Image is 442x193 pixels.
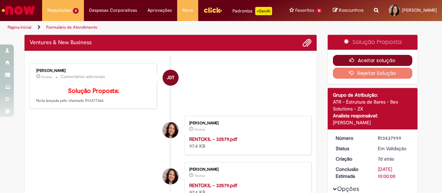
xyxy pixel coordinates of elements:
[46,25,97,30] a: Formulário de Atendimento
[316,8,323,14] span: 15
[402,7,437,13] span: [PERSON_NAME]
[189,136,237,142] a: RENTOKIL - 32579.pdf
[378,155,410,162] div: 21/08/2025 18:31:20
[302,38,311,47] button: Adicionar anexos
[194,174,205,178] span: 7d atrás
[41,75,52,79] span: 7d atrás
[333,91,413,98] div: Grupo de Atribuição:
[333,98,413,112] div: ATR - Estrutura de Bares - Bex Solutions - ZX
[330,145,373,152] dt: Status
[194,127,205,132] span: 7d atrás
[330,135,373,142] dt: Número
[378,135,410,142] div: R13437999
[89,7,137,14] span: Despesas Corporativas
[47,7,71,14] span: Requisições
[378,156,394,162] time: 21/08/2025 18:31:20
[182,7,193,14] span: More
[189,182,237,189] a: RENTOKIL - 32579.pdf
[8,25,31,30] a: Página inicial
[333,55,413,66] button: Aceitar solução
[189,167,304,172] div: [PERSON_NAME]
[232,7,272,15] div: Padroniza
[330,155,373,162] dt: Criação
[1,3,36,17] img: ServiceNow
[330,166,373,180] dt: Conclusão Estimada
[147,7,172,14] span: Aprovações
[295,7,314,14] span: Favoritos
[339,7,364,13] span: Rascunhos
[73,8,79,14] span: 8
[68,87,119,95] b: Solução Proposta:
[36,69,151,73] div: [PERSON_NAME]
[194,174,205,178] time: 21/08/2025 18:30:34
[189,136,304,149] div: 97.4 KB
[61,74,105,80] small: Comentários adicionais
[36,88,151,104] p: Nota lançada pelo chamado R13377366
[333,112,413,119] div: Analista responsável:
[378,166,410,180] div: [DATE] 10:00:00
[5,21,289,34] ul: Trilhas de página
[163,122,179,138] div: Suelen Almeida Lopes Neves Rodrigues
[189,121,304,125] div: [PERSON_NAME]
[333,119,413,126] div: [PERSON_NAME]
[328,35,418,50] div: Solução Proposta
[255,7,272,15] p: +GenAi
[378,145,410,152] div: Em Validação
[333,7,364,14] a: Rascunhos
[163,168,179,184] div: Suelen Almeida Lopes Neves Rodrigues
[30,40,92,46] h2: Ventures & New Business Histórico de tíquete
[378,156,394,162] span: 7d atrás
[194,127,205,132] time: 21/08/2025 18:31:18
[203,5,222,15] img: click_logo_yellow_360x200.png
[167,69,174,86] span: JDT
[163,70,179,86] div: Jessica Dayane Teixeira Barbosa
[41,75,52,79] time: 22/08/2025 09:24:13
[333,68,413,79] button: Rejeitar Solução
